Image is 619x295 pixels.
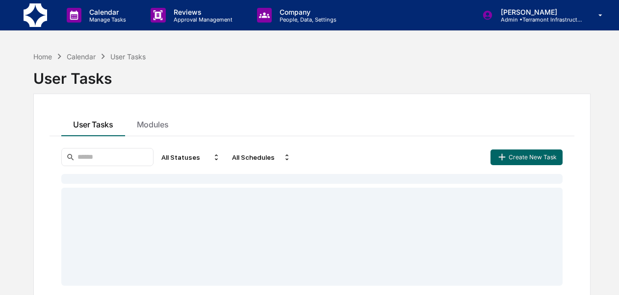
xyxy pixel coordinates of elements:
p: People, Data, Settings [272,16,341,23]
div: User Tasks [33,62,591,87]
button: Modules [125,110,181,136]
button: Create New Task [490,149,562,165]
img: logo [24,3,47,27]
div: Calendar [67,52,96,61]
div: All Schedules [228,149,295,165]
div: Home [33,52,52,61]
button: User Tasks [61,110,125,136]
p: Company [272,8,341,16]
p: Approval Management [166,16,237,23]
p: Admin • Terramont Infrastructure Management LLC [493,16,584,23]
p: Calendar [81,8,131,16]
div: All Statuses [157,149,224,165]
div: User Tasks [110,52,146,61]
p: [PERSON_NAME] [493,8,584,16]
p: Reviews [166,8,237,16]
p: Manage Tasks [81,16,131,23]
